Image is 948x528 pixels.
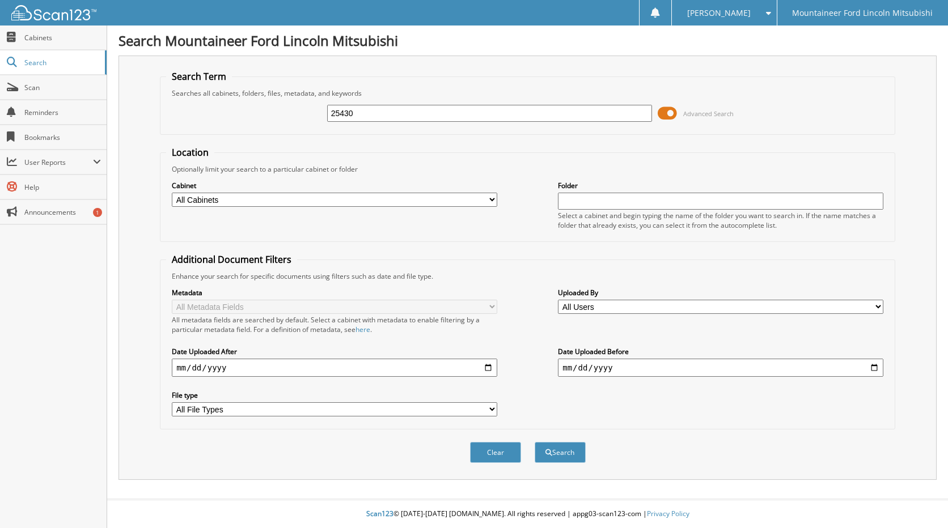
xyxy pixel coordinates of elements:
iframe: Chat Widget [891,474,948,528]
span: Announcements [24,207,101,217]
img: scan123-logo-white.svg [11,5,96,20]
div: Searches all cabinets, folders, files, metadata, and keywords [166,88,889,98]
label: Folder [558,181,883,190]
legend: Additional Document Filters [166,253,297,266]
label: Date Uploaded After [172,347,497,356]
div: Optionally limit your search to a particular cabinet or folder [166,164,889,174]
label: Uploaded By [558,288,883,297]
button: Search [535,442,586,463]
input: end [558,359,883,377]
span: Scan [24,83,101,92]
span: Advanced Search [683,109,734,118]
div: All metadata fields are searched by default. Select a cabinet with metadata to enable filtering b... [172,315,497,334]
div: Select a cabinet and begin typing the name of the folder you want to search in. If the name match... [558,211,883,230]
legend: Search Term [166,70,232,83]
button: Clear [470,442,521,463]
span: User Reports [24,157,93,167]
span: Help [24,182,101,192]
div: 1 [93,208,102,217]
span: Scan123 [366,509,393,518]
label: File type [172,390,497,400]
label: Metadata [172,288,497,297]
span: Bookmarks [24,133,101,142]
div: © [DATE]-[DATE] [DOMAIN_NAME]. All rights reserved | appg03-scan123-com | [107,500,948,528]
span: Cabinets [24,33,101,42]
span: Mountaineer Ford Lincoln Mitsubishi [792,10,933,16]
span: [PERSON_NAME] [687,10,751,16]
input: start [172,359,497,377]
a: Privacy Policy [647,509,689,518]
label: Cabinet [172,181,497,190]
span: Reminders [24,108,101,117]
div: Enhance your search for specific documents using filters such as date and file type. [166,271,889,281]
a: here [355,325,370,334]
label: Date Uploaded Before [558,347,883,356]
legend: Location [166,146,214,159]
h1: Search Mountaineer Ford Lincoln Mitsubishi [118,31,937,50]
span: Search [24,58,99,67]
